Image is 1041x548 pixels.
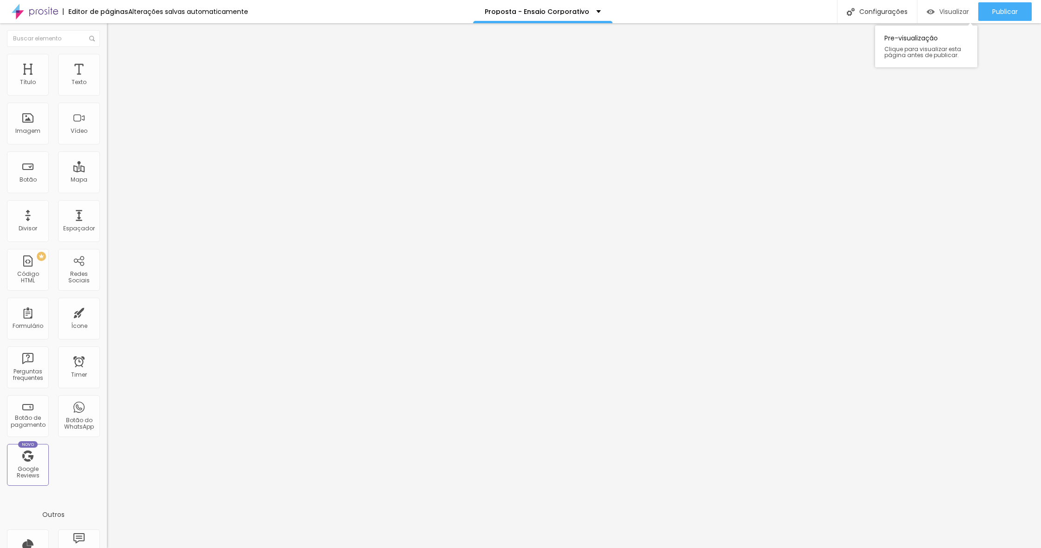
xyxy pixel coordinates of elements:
[13,323,43,329] div: Formulário
[18,441,38,448] div: Novo
[7,30,100,47] input: Buscar elemento
[9,415,46,428] div: Botão de pagamento
[917,2,978,21] button: Visualizar
[71,323,87,329] div: Ícone
[15,128,40,134] div: Imagem
[60,417,97,431] div: Botão do WhatsApp
[71,176,87,183] div: Mapa
[884,46,968,58] span: Clique para visualizar esta página antes de publicar.
[89,36,95,41] img: Icone
[875,26,977,67] div: Pre-visualização
[20,79,36,85] div: Título
[992,8,1018,15] span: Publicar
[71,372,87,378] div: Timer
[978,2,1032,21] button: Publicar
[9,466,46,479] div: Google Reviews
[939,8,969,15] span: Visualizar
[60,271,97,284] div: Redes Sociais
[19,225,37,232] div: Divisor
[9,271,46,284] div: Código HTML
[71,128,87,134] div: Vídeo
[72,79,86,85] div: Texto
[20,176,37,183] div: Botão
[63,8,128,15] div: Editor de páginas
[847,8,855,16] img: Icone
[927,8,935,16] img: view-1.svg
[485,8,589,15] p: Proposta - Ensaio Corporativo
[63,225,95,232] div: Espaçador
[9,368,46,382] div: Perguntas frequentes
[128,8,248,15] div: Alterações salvas automaticamente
